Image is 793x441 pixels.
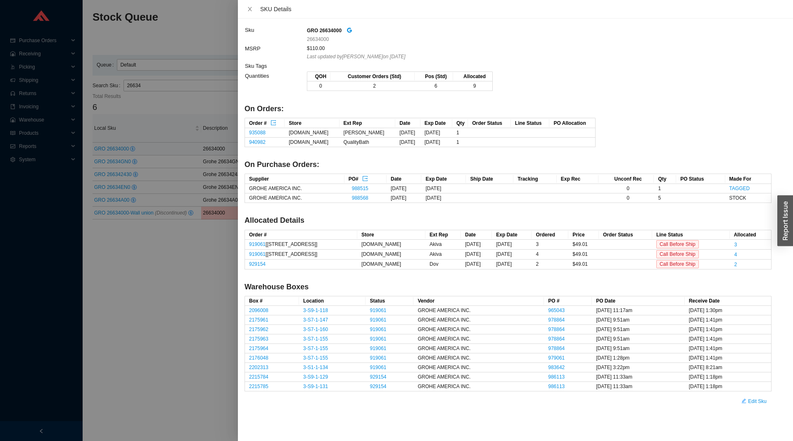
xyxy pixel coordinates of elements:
th: Order # [245,230,357,240]
a: 919061 [249,251,266,257]
td: 9 [453,81,492,91]
td: [DATE] [421,193,466,203]
th: Qty [452,118,468,128]
td: [DOMAIN_NAME] [285,128,339,138]
a: 3-S9-1-129 [303,374,328,380]
a: 3-S1-1-134 [303,365,328,370]
td: [DATE] [420,138,452,147]
td: [DATE] [461,240,492,250]
a: 919061 [249,241,266,247]
th: Store [357,230,425,240]
td: [DATE] 1:41pm [685,344,771,353]
td: [DATE] 1:30pm [685,306,771,315]
td: GROHE AMERICA INC. [413,382,544,391]
a: 965043 [548,308,565,313]
td: Akiva [425,250,461,260]
td: [DATE] 8:21am [685,363,771,372]
span: 26634000 [307,35,329,43]
td: [DOMAIN_NAME] [357,240,425,250]
td: [DATE] 9:51am [592,325,684,334]
a: 986113 [548,384,565,389]
td: Akiva [425,240,461,250]
span: Edit Sku [748,397,767,405]
a: 979061 [548,355,565,361]
th: Status [366,296,413,306]
th: PO Allocation [549,118,595,128]
th: Made For [725,174,772,184]
td: 1 [452,128,468,138]
td: GROHE AMERICA INC. [413,325,544,334]
button: Close [245,6,255,12]
td: GROHE AMERICA INC. [245,193,344,203]
th: Line Status [511,118,550,128]
a: 919061 [370,365,386,370]
div: SKU Details [260,5,786,14]
a: 2175963 [249,336,268,342]
td: [DOMAIN_NAME] [285,138,339,147]
td: $49.01 [568,240,599,250]
a: 919061 [370,308,386,313]
a: 3-S7-1-147 [303,317,328,323]
a: 935088 [249,130,266,136]
h4: Allocated Details [245,215,772,226]
td: [DATE] [461,260,492,269]
th: Allocated [730,230,771,240]
td: Sku [245,25,306,44]
strong: GRO 26634000 [307,28,342,33]
td: GROHE AMERICA INC. [413,372,544,382]
a: 3-S9-1-118 [303,308,328,313]
th: Order Status [468,118,511,128]
td: 3 [532,240,568,250]
button: 2 [734,260,738,264]
td: Dov [425,260,461,269]
td: 5 [654,193,676,203]
td: [DATE] 1:41pm [685,353,771,363]
th: Store [285,118,339,128]
th: Allocated [453,72,492,81]
td: [DOMAIN_NAME] [357,260,425,269]
td: [DATE] [421,184,466,193]
th: Order # [245,118,285,128]
a: 3-S7-1-155 [303,346,328,351]
td: [DATE] [395,138,420,147]
td: 0 [598,184,654,193]
th: Supplier [245,174,344,184]
th: Unconf Rec [598,174,654,184]
th: Date [387,174,421,184]
th: Order Status [599,230,652,240]
a: 919061 [370,317,386,323]
td: STOCK [725,193,772,203]
td: [[STREET_ADDRESS]] [245,240,357,250]
td: [DATE] 1:28pm [592,353,684,363]
a: google [347,26,352,35]
a: TAGGED [729,186,750,191]
a: 940982 [249,139,266,145]
span: edit [741,398,746,404]
td: GROHE AMERICA INC. [413,306,544,315]
th: Tracking [513,174,557,184]
th: PO Date [592,296,684,306]
th: Ext Rep [340,118,396,128]
span: close [247,6,253,12]
button: export [362,174,368,181]
a: 986113 [548,374,565,380]
td: 2 [330,81,415,91]
a: 978864 [548,317,565,323]
a: 978864 [548,336,565,342]
h4: On Orders: [245,104,772,114]
th: Date [395,118,420,128]
td: [DATE] [395,128,420,138]
h4: Warehouse Boxes [245,282,772,292]
td: [PERSON_NAME] [340,128,396,138]
span: Call Before Ship [656,260,699,268]
th: Exp Date [421,174,466,184]
th: QOH [307,72,330,81]
span: Call Before Ship [656,250,699,258]
td: GROHE AMERICA INC. [413,315,544,325]
td: [DATE] 1:18pm [685,372,771,382]
th: PO Status [676,174,725,184]
a: 2215785 [249,384,268,389]
td: $49.01 [568,260,599,269]
th: PO # [544,296,592,306]
th: Date [461,230,492,240]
